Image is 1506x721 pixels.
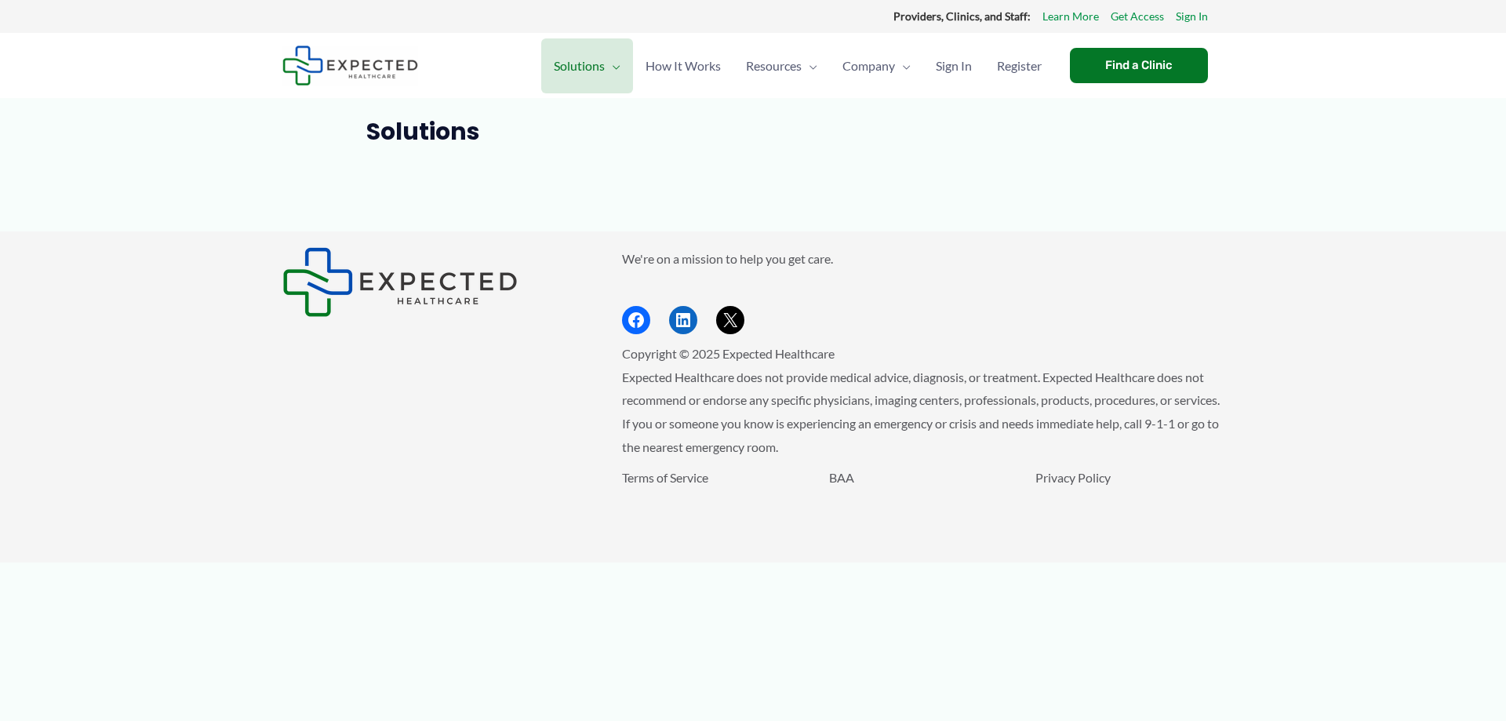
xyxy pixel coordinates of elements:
span: Menu Toggle [605,38,620,93]
span: Resources [746,38,802,93]
aside: Footer Widget 2 [622,247,1224,334]
a: Register [984,38,1054,93]
span: Company [842,38,895,93]
span: Menu Toggle [802,38,817,93]
span: Expected Healthcare does not provide medical advice, diagnosis, or treatment. Expected Healthcare... [622,370,1220,454]
span: Solutions [554,38,605,93]
aside: Footer Widget 3 [622,466,1224,525]
a: Get Access [1111,6,1164,27]
img: Expected Healthcare Logo - side, dark font, small [282,46,418,86]
a: BAA [829,470,854,485]
aside: Footer Widget 1 [282,247,583,317]
a: Learn More [1042,6,1099,27]
span: Register [997,38,1042,93]
a: CompanyMenu Toggle [830,38,923,93]
span: Sign In [936,38,972,93]
nav: Primary Site Navigation [541,38,1054,93]
a: Find a Clinic [1070,48,1208,83]
h1: Solutions [366,118,1140,146]
span: Copyright © 2025 Expected Healthcare [622,346,835,361]
a: SolutionsMenu Toggle [541,38,633,93]
a: Terms of Service [622,470,708,485]
span: How It Works [646,38,721,93]
a: Privacy Policy [1035,470,1111,485]
strong: Providers, Clinics, and Staff: [893,9,1031,23]
a: ResourcesMenu Toggle [733,38,830,93]
p: We're on a mission to help you get care. [622,247,1224,271]
a: How It Works [633,38,733,93]
a: Sign In [1176,6,1208,27]
img: Expected Healthcare Logo - side, dark font, small [282,247,518,317]
a: Sign In [923,38,984,93]
span: Menu Toggle [895,38,911,93]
